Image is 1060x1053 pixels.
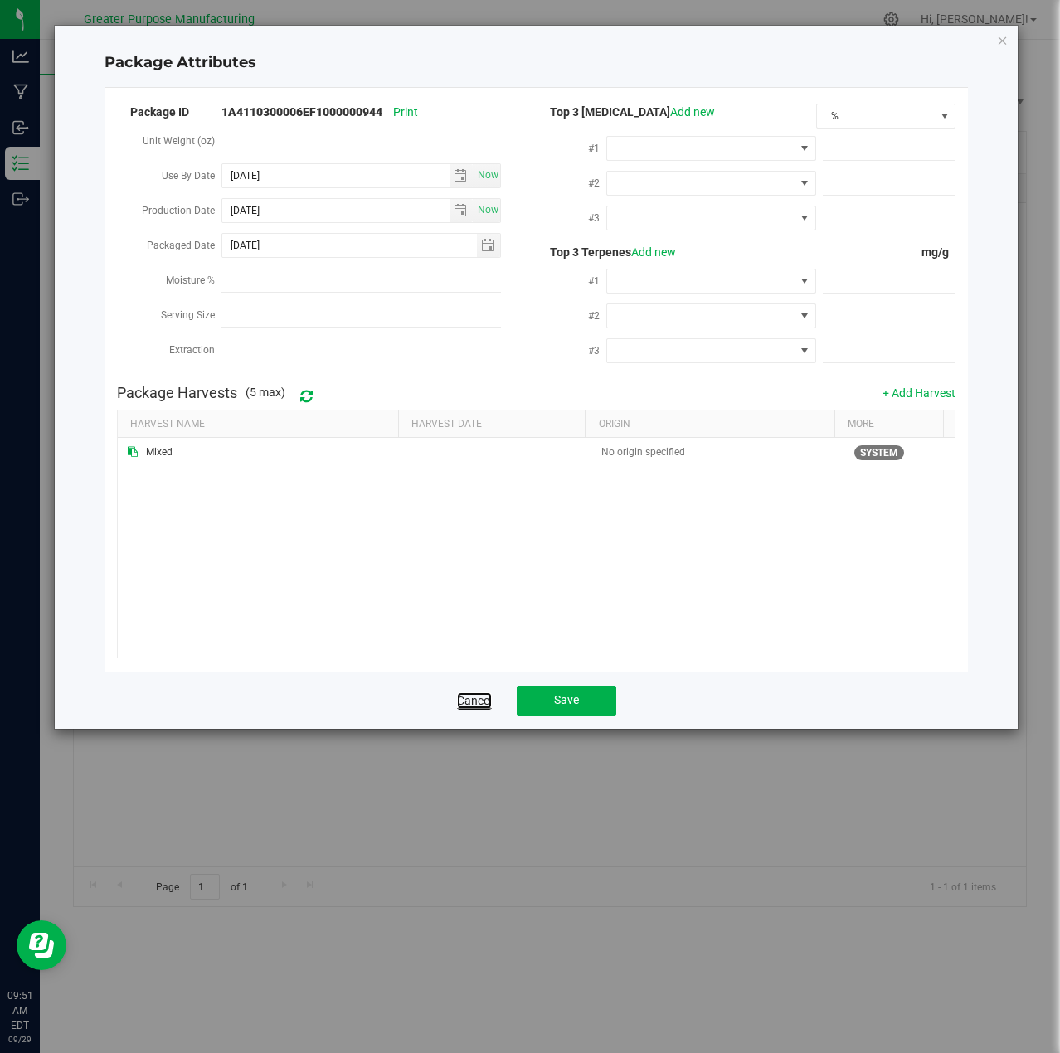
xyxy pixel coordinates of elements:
[398,410,585,439] th: Harvest Date
[537,105,715,119] span: Top 3 [MEDICAL_DATA]
[118,410,398,439] th: Harvest Name
[161,300,221,330] label: Serving Size
[147,230,221,260] label: Packaged Date
[883,385,955,401] button: + Add Harvest
[117,105,189,119] span: Package ID
[162,161,221,191] label: Use By Date
[588,301,606,331] label: #2
[17,920,66,970] iframe: Resource center
[921,245,955,259] span: mg/g
[246,384,285,401] span: (5 max)
[606,303,816,328] span: NO DATA FOUND
[221,105,382,119] strong: 1A4110300006EF1000000944
[585,410,834,439] th: Origin
[997,30,1009,50] button: Close modal
[477,234,501,257] span: select
[606,206,816,230] span: NO DATA FOUND
[854,445,904,460] span: This harvest was probably harvested in Flourish. If your company is integrated with METRC, it cou...
[606,338,816,363] span: NO DATA FOUND
[450,164,474,187] span: select
[606,269,816,294] span: NO DATA FOUND
[631,245,676,259] a: Add new
[588,203,606,233] label: #3
[450,199,474,222] span: select
[537,245,676,259] span: Top 3 Terpenes
[142,196,221,226] label: Production Date
[834,410,944,439] th: More
[169,335,221,365] label: Extraction
[146,444,173,460] span: Mixed
[473,199,500,222] span: select
[588,266,606,296] label: #1
[606,136,816,161] span: NO DATA FOUND
[554,693,579,706] span: Save
[601,446,685,458] span: No origin specified
[517,686,616,716] button: Save
[393,105,418,119] span: Print
[143,126,221,156] label: Unit Weight (oz)
[817,104,935,128] span: %
[105,52,969,74] h4: Package Attributes
[457,692,492,709] a: Cancel
[474,198,502,222] span: Set Current date
[588,133,606,163] label: #1
[588,168,606,198] label: #2
[474,163,502,187] span: Set Current date
[670,105,715,119] a: Add new
[166,265,221,295] label: Moisture %
[473,164,500,187] span: select
[606,171,816,196] span: NO DATA FOUND
[117,385,237,401] h4: Package Harvests
[588,336,606,366] label: #3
